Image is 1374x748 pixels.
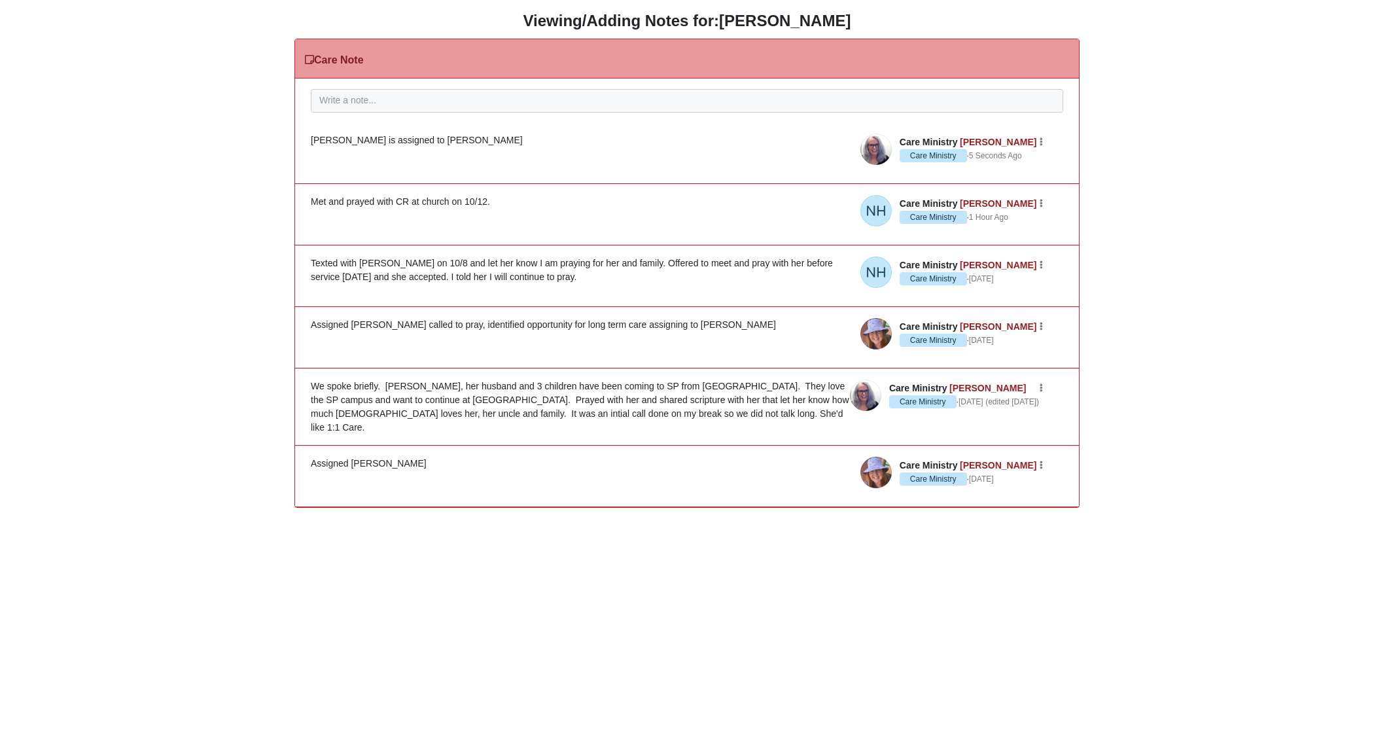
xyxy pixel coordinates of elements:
div: Assigned [PERSON_NAME] [311,457,1063,471]
a: [PERSON_NAME] [960,260,1036,270]
time: October 8, 2025, 11:14 AM [969,474,994,484]
a: 1 Hour Ago [969,211,1008,223]
a: [PERSON_NAME] [949,383,1026,393]
span: Care Ministry [900,334,967,347]
div: Met and prayed with CR at church on 10/12. [311,195,1063,209]
span: · [900,334,969,347]
a: 5 Seconds Ago [969,150,1022,162]
span: · [900,272,969,285]
h3: Care Note [305,54,364,66]
img: Nicole Holzapfel [860,257,892,288]
a: [PERSON_NAME] [960,460,1036,471]
img: Roxanne Buckland [850,380,881,411]
a: [DATE] [969,473,994,485]
strong: [PERSON_NAME] [719,12,851,29]
span: Care Ministry [900,460,958,471]
span: Care Ministry [900,198,958,209]
span: · [900,149,969,162]
span: Care Ministry [889,395,957,408]
span: Care Ministry [900,211,967,224]
span: · [900,211,969,224]
span: Care Ministry [900,472,967,486]
img: Roxanne Buckland [860,134,892,165]
span: Care Ministry [900,137,958,147]
span: Care Ministry [889,383,947,393]
img: April Terrell [860,457,892,488]
a: [PERSON_NAME] [960,321,1036,332]
span: · [900,472,969,486]
time: October 9, 2025, 9:45 PM [969,274,994,283]
span: Care Ministry [900,321,958,332]
img: Nicole Holzapfel [860,195,892,226]
a: [PERSON_NAME] [960,198,1036,209]
div: [PERSON_NAME] is assigned to [PERSON_NAME] [311,134,1063,147]
div: Texted with [PERSON_NAME] on 10/8 and let her know I am praying for her and family. Offered to me... [311,257,1063,284]
a: [DATE] [969,334,994,346]
img: April Terrell [860,318,892,349]
a: [DATE](edited [DATE]) [959,396,1039,408]
a: [DATE] [969,273,994,285]
time: October 8, 2025, 11:37 AM [959,397,983,406]
div: Assigned [PERSON_NAME] called to pray, identified opportunity for long term care assigning to [PE... [311,318,1063,332]
div: We spoke briefly. [PERSON_NAME], her husband and 3 children have been coming to SP from [GEOGRAPH... [311,380,1063,435]
a: [PERSON_NAME] [960,137,1036,147]
time: October 13, 2025, 12:39 PM [969,151,1022,160]
time: October 8, 2025, 9:50 PM [969,336,994,345]
span: Care Ministry [900,260,958,270]
h3: Viewing/Adding Notes for: [10,12,1364,31]
time: October 8, 2025, 5:26 PM [985,397,1039,406]
span: Care Ministry [900,272,967,285]
span: · [889,395,959,408]
span: Care Ministry [900,149,967,162]
time: October 13, 2025, 10:59 AM [969,213,1008,222]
